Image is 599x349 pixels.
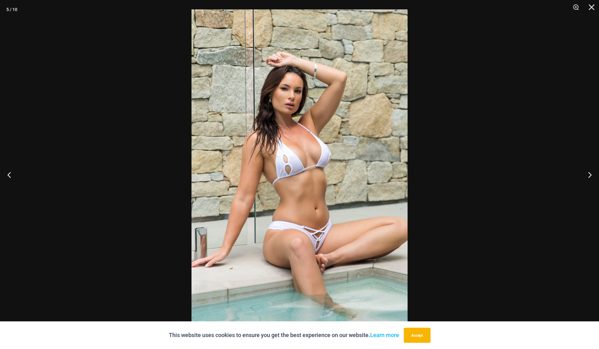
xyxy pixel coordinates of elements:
button: Accept [404,328,430,343]
div: 5 / 10 [6,5,17,14]
img: Breakwater White 3153 Top 4956 Shorts 05 [191,9,408,333]
p: This website uses cookies to ensure you get the best experience on our website. [169,330,399,340]
a: Learn more [370,332,399,338]
button: Next [575,159,599,190]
